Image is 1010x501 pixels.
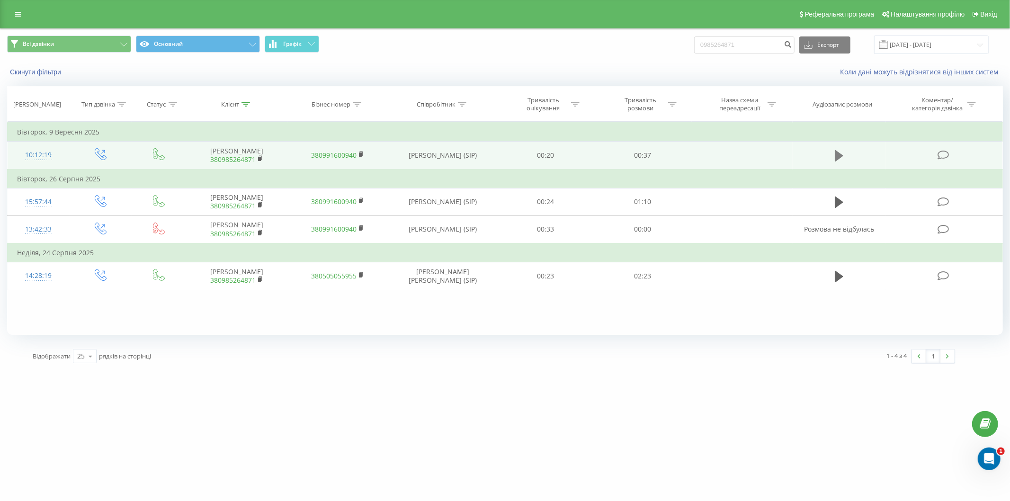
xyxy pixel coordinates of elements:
span: 1 [997,447,1005,455]
td: 00:00 [594,215,691,243]
span: Відображати [33,352,71,360]
div: Співробітник [417,100,456,108]
td: [PERSON_NAME] [186,215,287,243]
div: Бізнес номер [312,100,350,108]
td: 01:10 [594,188,691,215]
div: Тип дзвінка [81,100,115,108]
span: рядків на сторінці [99,352,151,360]
div: Коментар/категорія дзвінка [910,96,965,112]
div: 10:12:19 [17,146,60,164]
td: 00:37 [594,142,691,170]
span: Розмова не відбулась [804,224,874,233]
button: Експорт [799,36,850,54]
button: Скинути фільтри [7,68,66,76]
a: 380985264871 [210,155,256,164]
button: Всі дзвінки [7,36,131,53]
div: 15:57:44 [17,193,60,211]
a: 1 [926,349,940,363]
a: 380985264871 [210,229,256,238]
td: 00:20 [497,142,594,170]
a: 380985264871 [210,276,256,285]
input: Пошук за номером [694,36,795,54]
div: [PERSON_NAME] [13,100,61,108]
a: 380991600940 [311,151,357,160]
div: Назва схеми переадресації [715,96,765,112]
td: 00:24 [497,188,594,215]
a: 380991600940 [311,197,357,206]
td: [PERSON_NAME] [186,188,287,215]
td: 00:23 [497,262,594,290]
div: Тривалість розмови [615,96,666,112]
td: Вівторок, 26 Серпня 2025 [8,170,1003,188]
button: Графік [265,36,319,53]
div: 25 [77,351,85,361]
iframe: Intercom live chat [978,447,1001,470]
div: 14:28:19 [17,267,60,285]
span: Графік [283,41,302,47]
a: Коли дані можуть відрізнятися вiд інших систем [840,67,1003,76]
td: [PERSON_NAME] (SIP) [388,188,497,215]
span: Реферальна програма [805,10,875,18]
td: [PERSON_NAME] (SIP) [388,215,497,243]
a: 380505055955 [311,271,357,280]
td: [PERSON_NAME] [186,262,287,290]
div: Аудіозапис розмови [813,100,872,108]
td: [PERSON_NAME] [PERSON_NAME] (SIP) [388,262,497,290]
span: Вихід [981,10,997,18]
span: Налаштування профілю [891,10,965,18]
div: Тривалість очікування [518,96,569,112]
div: 13:42:33 [17,220,60,239]
div: Клієнт [221,100,239,108]
td: Неділя, 24 Серпня 2025 [8,243,1003,262]
a: 380991600940 [311,224,357,233]
td: Вівторок, 9 Вересня 2025 [8,123,1003,142]
td: [PERSON_NAME] (SIP) [388,142,497,170]
div: 1 - 4 з 4 [887,351,907,360]
td: [PERSON_NAME] [186,142,287,170]
div: Статус [147,100,166,108]
td: 00:33 [497,215,594,243]
td: 02:23 [594,262,691,290]
span: Всі дзвінки [23,40,54,48]
a: 380985264871 [210,201,256,210]
button: Основний [136,36,260,53]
